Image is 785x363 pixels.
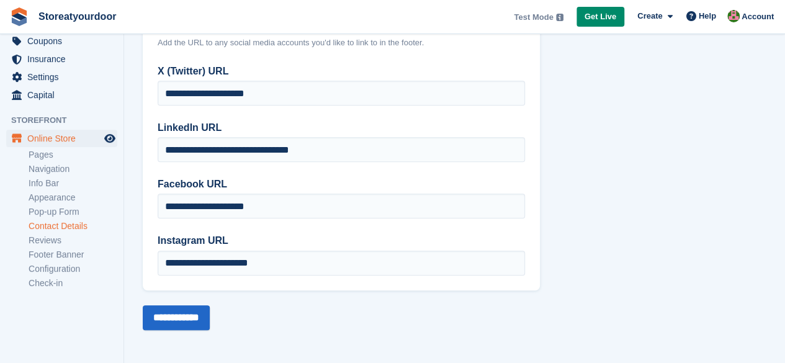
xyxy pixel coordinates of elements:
[27,86,102,104] span: Capital
[637,10,662,22] span: Create
[29,163,117,175] a: Navigation
[29,149,117,161] a: Pages
[585,11,616,23] span: Get Live
[158,233,525,248] label: Instagram URL
[34,6,121,27] a: Storeatyourdoor
[29,206,117,218] a: Pop-up Form
[10,7,29,26] img: stora-icon-8386f47178a22dfd0bd8f6a31ec36ba5ce8667c1dd55bd0f319d3a0aa187defe.svg
[576,7,624,27] a: Get Live
[742,11,774,23] span: Account
[6,86,117,104] a: menu
[158,177,525,192] label: Facebook URL
[514,11,553,24] span: Test Mode
[727,10,740,22] img: David Griffith-Owen
[29,192,117,204] a: Appearance
[29,277,117,289] a: Check-in
[27,32,102,50] span: Coupons
[29,249,117,261] a: Footer Banner
[158,64,525,79] label: X (Twitter) URL
[29,220,117,232] a: Contact Details
[11,114,123,127] span: Storefront
[158,37,525,49] div: Add the URL to any social media accounts you'd like to link to in the footer.
[6,68,117,86] a: menu
[29,235,117,246] a: Reviews
[158,120,525,135] label: LinkedIn URL
[27,130,102,147] span: Online Store
[29,263,117,275] a: Configuration
[699,10,716,22] span: Help
[6,130,117,147] a: menu
[6,50,117,68] a: menu
[29,177,117,189] a: Info Bar
[27,68,102,86] span: Settings
[102,131,117,146] a: Preview store
[6,32,117,50] a: menu
[27,50,102,68] span: Insurance
[556,14,563,21] img: icon-info-grey-7440780725fd019a000dd9b08b2336e03edf1995a4989e88bcd33f0948082b44.svg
